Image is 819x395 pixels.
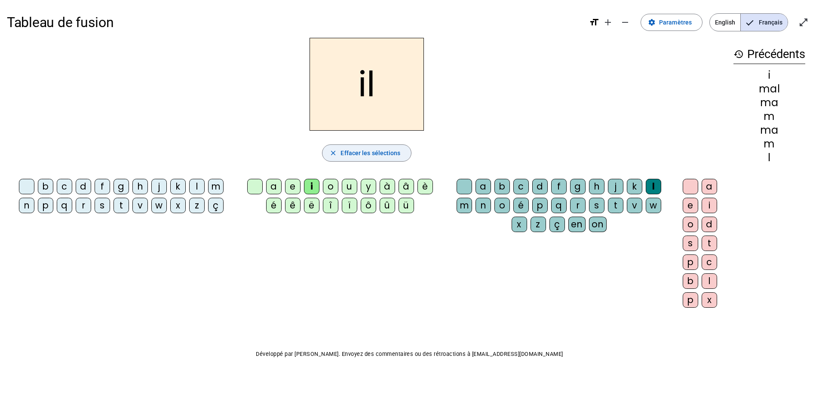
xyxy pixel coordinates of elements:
[189,198,205,213] div: z
[570,198,586,213] div: r
[380,179,395,194] div: à
[589,179,604,194] div: h
[702,292,717,308] div: x
[551,179,567,194] div: f
[532,179,548,194] div: d
[702,179,717,194] div: a
[608,179,623,194] div: j
[151,198,167,213] div: w
[551,198,567,213] div: q
[113,198,129,213] div: t
[733,111,805,122] div: m
[710,14,740,31] span: English
[208,179,224,194] div: m
[733,153,805,163] div: l
[659,17,692,28] span: Paramètres
[532,198,548,213] div: p
[57,179,72,194] div: c
[494,179,510,194] div: b
[641,14,702,31] button: Paramètres
[683,273,698,289] div: b
[627,179,642,194] div: k
[76,179,91,194] div: d
[702,254,717,270] div: c
[304,198,319,213] div: ë
[733,84,805,94] div: mal
[589,217,607,232] div: on
[617,14,634,31] button: Diminuer la taille de la police
[683,254,698,270] div: p
[361,198,376,213] div: ô
[323,198,338,213] div: î
[7,349,812,359] p: Développé par [PERSON_NAME]. Envoyez des commentaires ou des rétroactions à [EMAIL_ADDRESS][DOMAI...
[475,179,491,194] div: a
[342,179,357,194] div: u
[342,198,357,213] div: ï
[608,198,623,213] div: t
[531,217,546,232] div: z
[170,179,186,194] div: k
[95,179,110,194] div: f
[340,148,400,158] span: Effacer les sélections
[399,179,414,194] div: â
[733,49,744,59] mat-icon: history
[627,198,642,213] div: v
[702,217,717,232] div: d
[310,38,424,131] h2: il
[683,198,698,213] div: e
[132,179,148,194] div: h
[266,198,282,213] div: é
[19,198,34,213] div: n
[151,179,167,194] div: j
[568,217,586,232] div: en
[599,14,617,31] button: Augmenter la taille de la police
[620,17,630,28] mat-icon: remove
[683,292,698,308] div: p
[38,198,53,213] div: p
[733,98,805,108] div: ma
[798,17,809,28] mat-icon: open_in_full
[323,179,338,194] div: o
[285,198,301,213] div: ê
[475,198,491,213] div: n
[38,179,53,194] div: b
[646,179,661,194] div: l
[457,198,472,213] div: m
[589,17,599,28] mat-icon: format_size
[189,179,205,194] div: l
[329,149,337,157] mat-icon: close
[741,14,788,31] span: Français
[702,236,717,251] div: t
[113,179,129,194] div: g
[322,144,411,162] button: Effacer les sélections
[709,13,788,31] mat-button-toggle-group: Language selection
[57,198,72,213] div: q
[417,179,433,194] div: è
[208,198,224,213] div: ç
[646,198,661,213] div: w
[494,198,510,213] div: o
[380,198,395,213] div: û
[683,217,698,232] div: o
[361,179,376,194] div: y
[683,236,698,251] div: s
[513,179,529,194] div: c
[95,198,110,213] div: s
[170,198,186,213] div: x
[733,139,805,149] div: m
[76,198,91,213] div: r
[648,18,656,26] mat-icon: settings
[795,14,812,31] button: Entrer en plein écran
[304,179,319,194] div: i
[285,179,301,194] div: e
[570,179,586,194] div: g
[702,273,717,289] div: l
[733,70,805,80] div: i
[266,179,282,194] div: a
[549,217,565,232] div: ç
[589,198,604,213] div: s
[733,125,805,135] div: ma
[132,198,148,213] div: v
[702,198,717,213] div: i
[513,198,529,213] div: é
